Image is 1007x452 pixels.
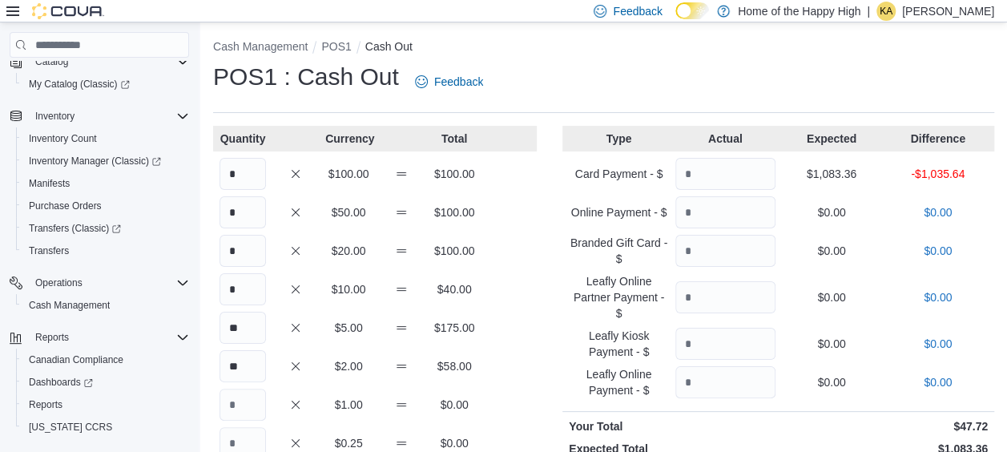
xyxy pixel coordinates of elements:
[613,3,662,19] span: Feedback
[16,349,195,371] button: Canadian Compliance
[365,40,413,53] button: Cash Out
[220,158,266,190] input: Quantity
[22,129,103,148] a: Inventory Count
[22,219,189,238] span: Transfers (Classic)
[35,110,75,123] span: Inventory
[29,132,97,145] span: Inventory Count
[29,155,161,167] span: Inventory Manager (Classic)
[22,296,189,315] span: Cash Management
[29,177,70,190] span: Manifests
[888,131,988,147] p: Difference
[16,416,195,438] button: [US_STATE] CCRS
[902,2,994,21] p: [PERSON_NAME]
[325,131,372,147] p: Currency
[431,166,477,182] p: $100.00
[325,397,372,413] p: $1.00
[32,3,104,19] img: Cova
[213,38,994,58] nav: An example of EuiBreadcrumbs
[16,172,195,195] button: Manifests
[16,240,195,262] button: Transfers
[675,196,775,228] input: Quantity
[325,358,372,374] p: $2.00
[16,371,195,393] a: Dashboards
[29,273,189,293] span: Operations
[220,389,266,421] input: Quantity
[22,395,189,414] span: Reports
[888,204,988,220] p: $0.00
[22,296,116,315] a: Cash Management
[29,244,69,257] span: Transfers
[29,273,89,293] button: Operations
[22,418,119,437] a: [US_STATE] CCRS
[431,131,477,147] p: Total
[29,52,189,71] span: Catalog
[3,272,195,294] button: Operations
[22,174,189,193] span: Manifests
[220,196,266,228] input: Quantity
[22,395,69,414] a: Reports
[675,2,709,19] input: Dark Mode
[782,418,988,434] p: $47.72
[569,418,775,434] p: Your Total
[888,166,988,182] p: -$1,035.64
[16,73,195,95] a: My Catalog (Classic)
[22,196,189,216] span: Purchase Orders
[431,204,477,220] p: $100.00
[29,299,110,312] span: Cash Management
[569,273,669,321] p: Leafly Online Partner Payment - $
[22,75,136,94] a: My Catalog (Classic)
[213,40,308,53] button: Cash Management
[22,151,189,171] span: Inventory Manager (Classic)
[675,131,775,147] p: Actual
[675,235,775,267] input: Quantity
[213,61,399,93] h1: POS1 : Cash Out
[738,2,860,21] p: Home of the Happy High
[325,281,372,297] p: $10.00
[29,376,93,389] span: Dashboards
[16,294,195,317] button: Cash Management
[16,150,195,172] a: Inventory Manager (Classic)
[888,289,988,305] p: $0.00
[431,435,477,451] p: $0.00
[782,131,882,147] p: Expected
[431,281,477,297] p: $40.00
[16,127,195,150] button: Inventory Count
[431,397,477,413] p: $0.00
[29,107,81,126] button: Inventory
[22,373,189,392] span: Dashboards
[569,235,669,267] p: Branded Gift Card - $
[569,131,669,147] p: Type
[782,374,882,390] p: $0.00
[867,2,870,21] p: |
[675,328,775,360] input: Quantity
[325,243,372,259] p: $20.00
[29,421,112,434] span: [US_STATE] CCRS
[16,195,195,217] button: Purchase Orders
[220,131,266,147] p: Quantity
[22,129,189,148] span: Inventory Count
[675,281,775,313] input: Quantity
[569,204,669,220] p: Online Payment - $
[325,166,372,182] p: $100.00
[22,219,127,238] a: Transfers (Classic)
[220,273,266,305] input: Quantity
[220,350,266,382] input: Quantity
[16,393,195,416] button: Reports
[3,105,195,127] button: Inventory
[782,243,882,259] p: $0.00
[434,74,483,90] span: Feedback
[782,204,882,220] p: $0.00
[888,243,988,259] p: $0.00
[29,52,75,71] button: Catalog
[22,241,189,260] span: Transfers
[29,222,121,235] span: Transfers (Classic)
[22,418,189,437] span: Washington CCRS
[29,328,189,347] span: Reports
[22,151,167,171] a: Inventory Manager (Classic)
[782,166,882,182] p: $1,083.36
[888,374,988,390] p: $0.00
[569,366,669,398] p: Leafly Online Payment - $
[325,435,372,451] p: $0.25
[675,366,775,398] input: Quantity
